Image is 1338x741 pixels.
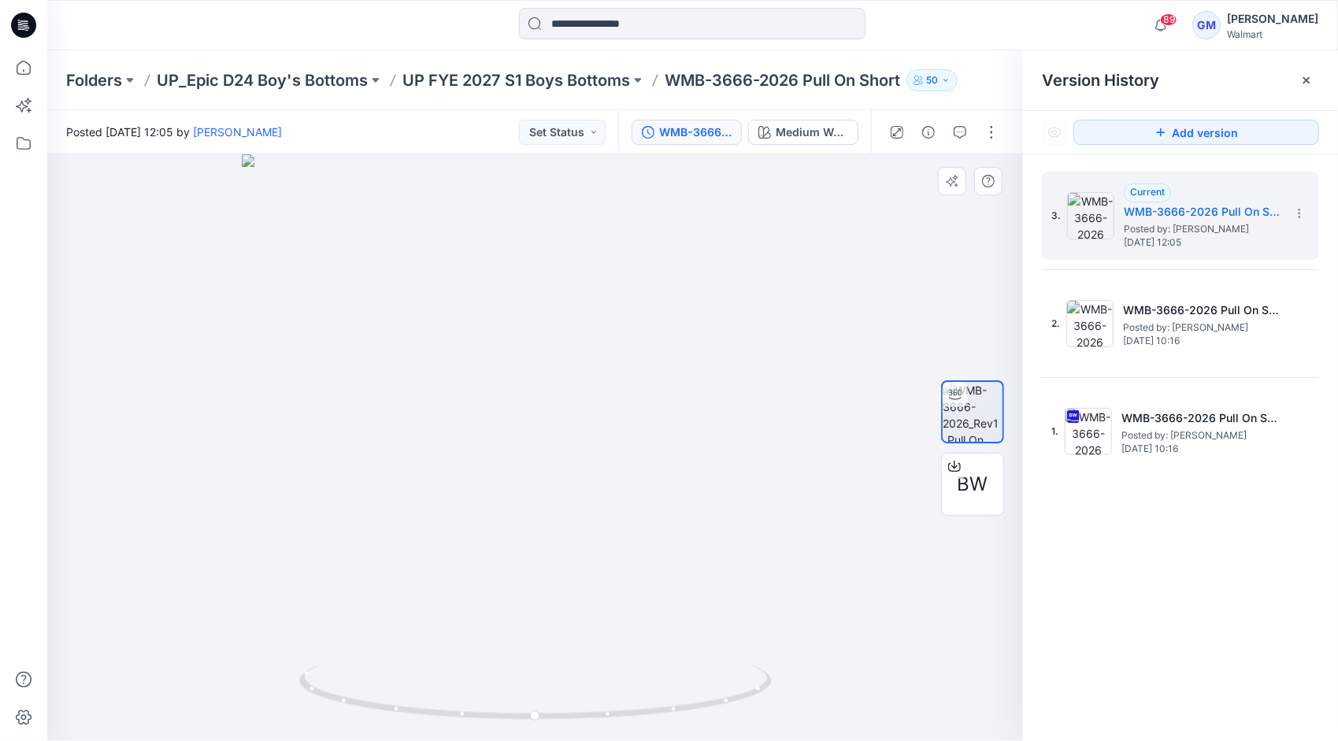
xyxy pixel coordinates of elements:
[1073,120,1319,145] button: Add version
[1065,408,1112,455] img: WMB-3666-2026 Pull On Short_Softsilver
[1121,428,1279,443] span: Posted by: Gayan Mahawithanalage
[1123,335,1281,346] span: [DATE] 10:16
[1227,9,1318,28] div: [PERSON_NAME]
[1123,301,1281,320] h5: WMB-3666-2026 Pull On Short_Full Colorway
[1067,192,1114,239] img: WMB-3666-2026 Pull On Short_Full Colorway
[1130,186,1165,198] span: Current
[748,120,858,145] button: Medium Wash
[1042,120,1067,145] button: Show Hidden Versions
[1192,11,1221,39] div: GM
[943,382,1003,442] img: WMB-3666-2026_Rev1_Pull On Short
[1121,443,1279,454] span: [DATE] 10:16
[665,69,900,91] p: WMB-3666-2026 Pull On Short
[193,125,282,139] a: [PERSON_NAME]
[659,124,732,141] div: WMB-3666-2026 Pull On Short_Full Colorway
[1121,409,1279,428] h5: WMB-3666-2026 Pull On Short_Softsilver
[926,72,938,89] p: 50
[1051,317,1060,331] span: 2.
[1051,424,1058,439] span: 1.
[632,120,742,145] button: WMB-3666-2026 Pull On Short_Full Colorway
[1051,209,1061,223] span: 3.
[1042,71,1159,90] span: Version History
[1124,202,1281,221] h5: WMB-3666-2026 Pull On Short_Full Colorway
[1066,300,1114,347] img: WMB-3666-2026 Pull On Short_Full Colorway
[776,124,848,141] div: Medium Wash
[1227,28,1318,40] div: Walmart
[1124,237,1281,248] span: [DATE] 12:05
[402,69,630,91] a: UP FYE 2027 S1 Boys Bottoms
[1124,221,1281,237] span: Posted by: Gayan Mahawithanalage
[1300,74,1313,87] button: Close
[906,69,958,91] button: 50
[916,120,941,145] button: Details
[66,124,282,140] span: Posted [DATE] 12:05 by
[1160,13,1177,26] span: 89
[157,69,368,91] a: UP_Epic D24 Boy's Bottoms
[1123,320,1281,335] span: Posted by: Gayan Mahawithanalage
[958,470,988,498] span: BW
[66,69,122,91] a: Folders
